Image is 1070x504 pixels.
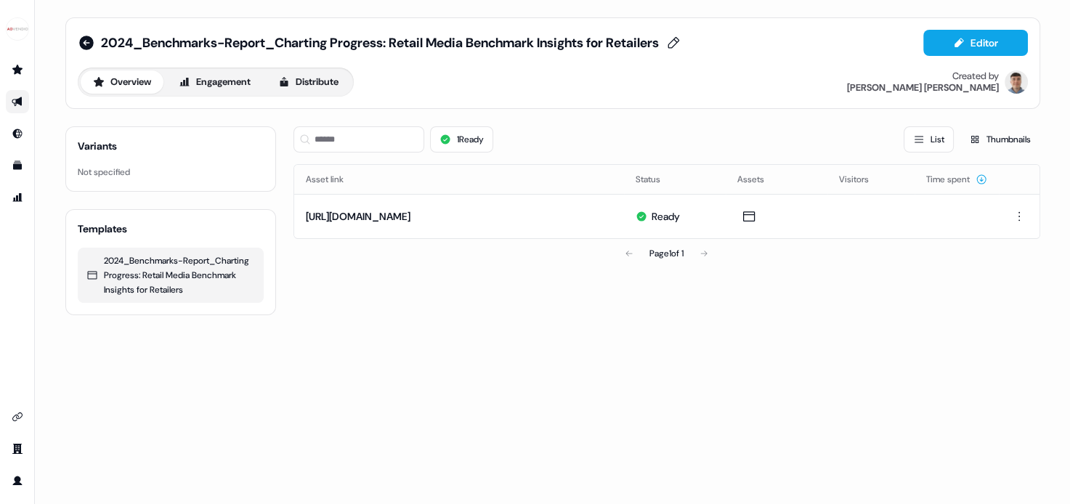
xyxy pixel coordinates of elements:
[636,166,678,192] button: Status
[6,469,29,492] a: Go to profile
[166,70,263,94] button: Engagement
[6,405,29,428] a: Go to integrations
[6,186,29,209] a: Go to attribution
[923,30,1028,56] button: Editor
[78,165,264,179] div: Not specified
[847,82,999,94] div: [PERSON_NAME] [PERSON_NAME]
[952,70,999,82] div: Created by
[960,126,1040,153] button: Thumbnails
[1005,70,1028,94] img: Denis
[101,34,659,52] span: 2024_Benchmarks-Report_Charting Progress: Retail Media Benchmark Insights for Retailers
[6,90,29,113] a: Go to outbound experience
[81,70,163,94] button: Overview
[6,122,29,145] a: Go to Inbound
[839,166,886,192] button: Visitors
[306,209,410,224] button: [URL][DOMAIN_NAME]
[86,253,255,297] div: 2024_Benchmarks-Report_Charting Progress: Retail Media Benchmark Insights for Retailers
[652,209,680,224] div: Ready
[926,166,987,192] button: Time spent
[649,246,684,261] div: Page 1 of 1
[430,126,493,153] button: 1Ready
[923,37,1028,52] a: Editor
[6,58,29,81] a: Go to prospects
[726,165,827,194] th: Assets
[294,165,624,194] th: Asset link
[904,126,954,153] button: List
[78,139,117,153] div: Variants
[6,154,29,177] a: Go to templates
[6,437,29,460] a: Go to team
[78,221,127,236] div: Templates
[266,70,351,94] button: Distribute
